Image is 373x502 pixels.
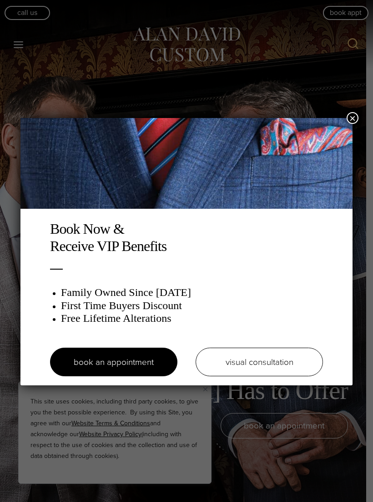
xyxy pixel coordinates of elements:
[61,299,323,312] h3: First Time Buyers Discount
[50,220,323,255] h2: Book Now & Receive VIP Benefits
[347,112,358,124] button: Close
[196,348,323,376] a: visual consultation
[50,348,177,376] a: book an appointment
[61,312,323,325] h3: Free Lifetime Alterations
[61,286,323,299] h3: Family Owned Since [DATE]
